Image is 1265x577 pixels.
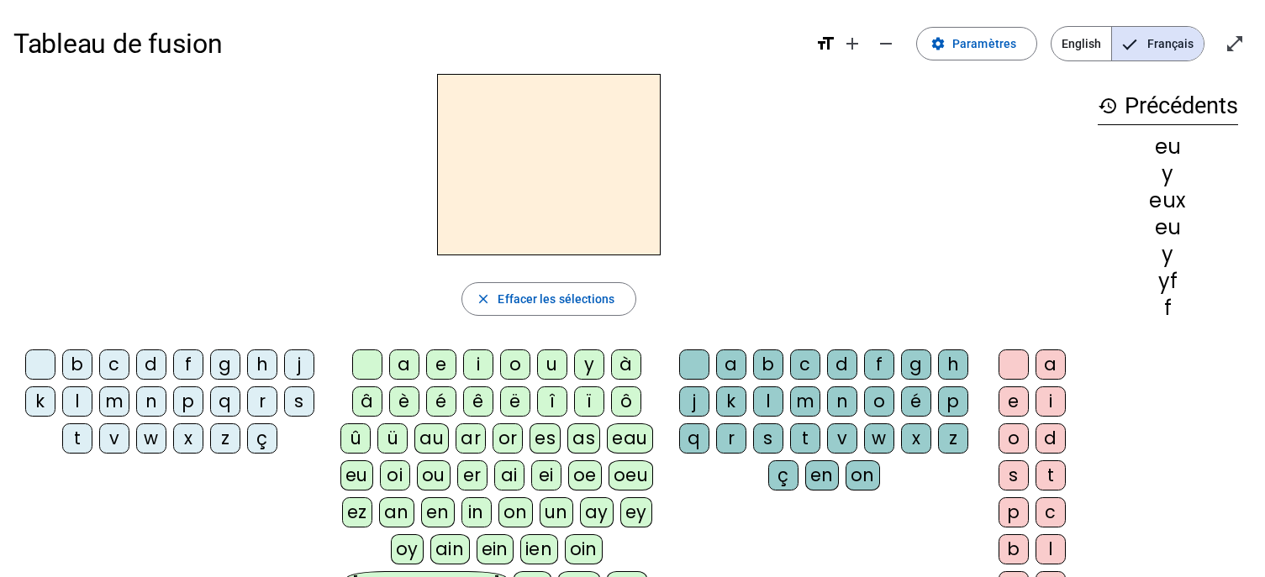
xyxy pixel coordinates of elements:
[498,289,614,309] span: Effacer les sélections
[463,349,493,380] div: i
[1098,96,1118,116] mat-icon: history
[25,386,55,417] div: k
[493,423,523,454] div: or
[565,534,604,564] div: oin
[1098,298,1238,318] div: f
[99,423,129,454] div: v
[62,349,92,380] div: b
[417,460,451,490] div: ou
[537,349,567,380] div: u
[284,349,314,380] div: j
[1036,386,1066,417] div: i
[457,460,488,490] div: er
[284,386,314,417] div: s
[342,497,372,527] div: ez
[620,497,652,527] div: ey
[1098,191,1238,211] div: eux
[835,27,869,60] button: Augmenter la taille de la police
[1098,218,1238,238] div: eu
[461,282,635,316] button: Effacer les sélections
[753,349,783,380] div: b
[1098,164,1238,184] div: y
[530,423,561,454] div: es
[1098,271,1238,291] div: yf
[901,423,931,454] div: x
[13,17,802,71] h1: Tableau de fusion
[99,386,129,417] div: m
[531,460,561,490] div: ei
[414,423,449,454] div: au
[389,349,419,380] div: a
[377,423,408,454] div: ü
[210,423,240,454] div: z
[768,460,799,490] div: ç
[805,460,839,490] div: en
[827,423,857,454] div: v
[1112,27,1204,60] span: Français
[461,497,492,527] div: in
[815,34,835,54] mat-icon: format_size
[790,386,820,417] div: m
[567,423,600,454] div: as
[999,386,1029,417] div: e
[930,36,946,51] mat-icon: settings
[477,534,514,564] div: ein
[1036,349,1066,380] div: a
[864,423,894,454] div: w
[173,423,203,454] div: x
[537,386,567,417] div: î
[716,386,746,417] div: k
[609,460,654,490] div: oeu
[500,349,530,380] div: o
[753,386,783,417] div: l
[568,460,602,490] div: oe
[391,534,424,564] div: oy
[136,423,166,454] div: w
[611,349,641,380] div: à
[938,386,968,417] div: p
[173,386,203,417] div: p
[716,349,746,380] div: a
[380,460,410,490] div: oi
[421,497,455,527] div: en
[500,386,530,417] div: ë
[846,460,880,490] div: on
[1098,244,1238,265] div: y
[999,423,1029,454] div: o
[1036,423,1066,454] div: d
[916,27,1037,60] button: Paramètres
[999,534,1029,564] div: b
[430,534,470,564] div: ain
[247,386,277,417] div: r
[136,349,166,380] div: d
[99,349,129,380] div: c
[876,34,896,54] mat-icon: remove
[1225,34,1245,54] mat-icon: open_in_full
[864,349,894,380] div: f
[753,423,783,454] div: s
[842,34,862,54] mat-icon: add
[1036,497,1066,527] div: c
[864,386,894,417] div: o
[173,349,203,380] div: f
[1051,26,1204,61] mat-button-toggle-group: Language selection
[62,386,92,417] div: l
[1218,27,1252,60] button: Entrer en plein écran
[379,497,414,527] div: an
[210,349,240,380] div: g
[574,349,604,380] div: y
[136,386,166,417] div: n
[498,497,533,527] div: on
[999,497,1029,527] div: p
[494,460,524,490] div: ai
[340,423,371,454] div: û
[901,349,931,380] div: g
[210,386,240,417] div: q
[426,349,456,380] div: e
[456,423,486,454] div: ar
[679,386,709,417] div: j
[62,423,92,454] div: t
[520,534,558,564] div: ien
[389,386,419,417] div: è
[938,349,968,380] div: h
